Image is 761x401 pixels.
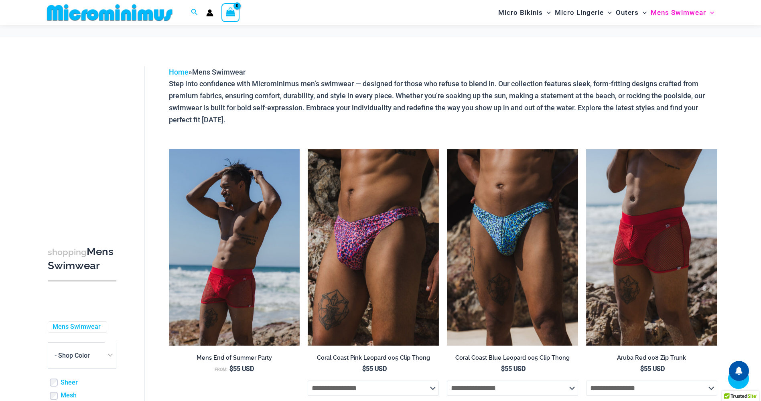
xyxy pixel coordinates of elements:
nav: Site Navigation [495,1,718,24]
p: Step into confidence with Microminimus men’s swimwear — designed for those who refuse to blend in... [169,78,717,126]
a: Coral Coast Blue Leopard 005 Clip Thong [447,354,578,365]
a: Search icon link [191,8,198,18]
span: Outers [616,2,639,23]
a: Micro BikinisMenu ToggleMenu Toggle [496,2,553,23]
a: OutersMenu ToggleMenu Toggle [614,2,649,23]
span: Mens Swimwear [192,68,246,76]
img: Aruba Red 008 Zip Trunk 05 [586,149,717,346]
span: » [169,68,246,76]
a: Coral Coast Blue Leopard 005 Clip Thong 05Coral Coast Blue Leopard 005 Clip Thong 04Coral Coast B... [447,149,578,346]
a: Mens End of Summer Party [169,354,300,365]
a: Home [169,68,189,76]
span: Menu Toggle [543,2,551,23]
a: Micro LingerieMenu ToggleMenu Toggle [553,2,614,23]
a: Aruba Red 008 Zip Trunk [586,354,717,365]
bdi: 55 USD [501,365,526,373]
span: $ [362,365,366,373]
a: Mens Swimwear [53,323,101,331]
a: Aruba Red 008 Zip Trunk 05Aruba Red 008 Zip Trunk 04Aruba Red 008 Zip Trunk 04 [586,149,717,346]
h3: Mens Swimwear [48,245,116,273]
img: Coral Coast Pink Leopard 005 Clip Thong 01 [308,149,439,346]
span: Mens Swimwear [651,2,706,23]
span: Micro Lingerie [555,2,604,23]
a: Coral Coast Pink Leopard 005 Clip Thong [308,354,439,365]
a: Aruba Red 008 Zip Trunk 02v2Aruba Red 008 Zip Trunk 03Aruba Red 008 Zip Trunk 03 [169,149,300,346]
span: $ [501,365,505,373]
span: - Shop Color [48,342,116,369]
img: Aruba Red 008 Zip Trunk 02v2 [169,149,300,346]
a: Account icon link [206,9,213,16]
span: Menu Toggle [604,2,612,23]
h2: Coral Coast Blue Leopard 005 Clip Thong [447,354,578,362]
h2: Aruba Red 008 Zip Trunk [586,354,717,362]
iframe: TrustedSite Certified [48,60,120,220]
span: Menu Toggle [639,2,647,23]
a: View Shopping Cart, empty [221,3,240,22]
h2: Coral Coast Pink Leopard 005 Clip Thong [308,354,439,362]
bdi: 55 USD [640,365,665,373]
span: From: [215,367,227,372]
span: Micro Bikinis [498,2,543,23]
bdi: 55 USD [362,365,387,373]
a: Mens SwimwearMenu ToggleMenu Toggle [649,2,716,23]
span: - Shop Color [55,352,90,359]
img: Coral Coast Blue Leopard 005 Clip Thong 05 [447,149,578,346]
h2: Mens End of Summer Party [169,354,300,362]
bdi: 55 USD [229,365,254,373]
a: Coral Coast Pink Leopard 005 Clip Thong 01Coral Coast Pink Leopard 005 Clip Thong 02Coral Coast P... [308,149,439,346]
span: Menu Toggle [706,2,714,23]
span: $ [640,365,644,373]
img: MM SHOP LOGO FLAT [44,4,176,22]
a: Sheer [61,379,78,387]
a: Mesh [61,391,77,400]
span: shopping [48,247,87,257]
span: $ [229,365,233,373]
